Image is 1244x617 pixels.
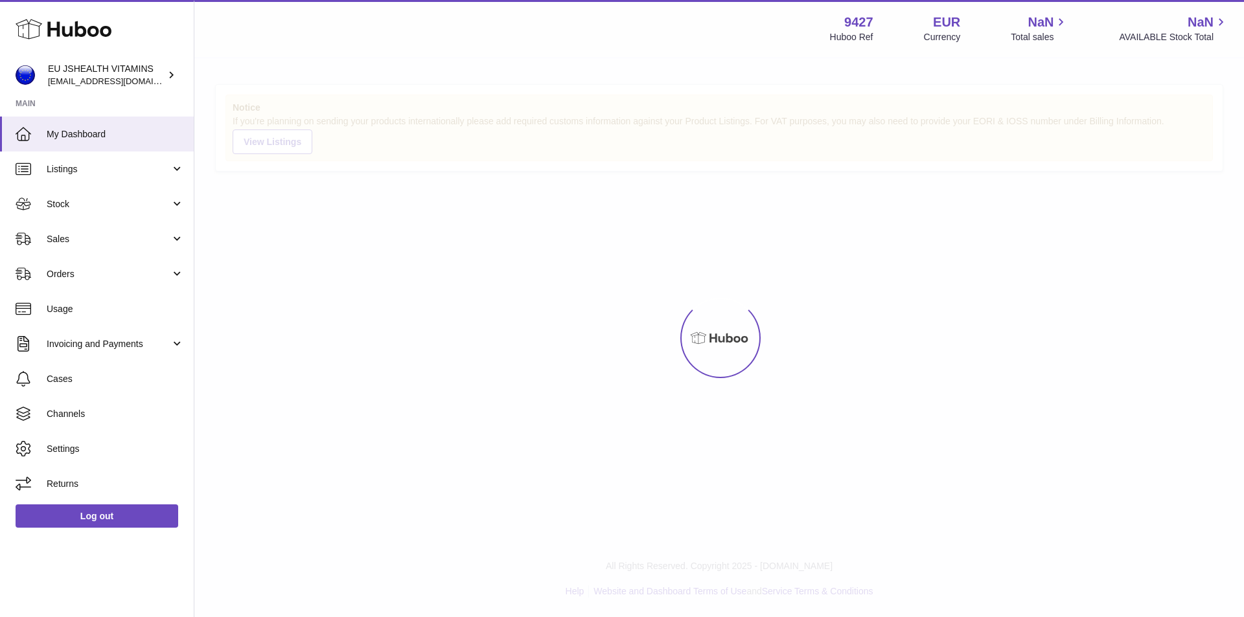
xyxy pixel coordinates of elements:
[47,443,184,455] span: Settings
[47,373,184,385] span: Cases
[48,63,165,87] div: EU JSHEALTH VITAMINS
[1011,14,1068,43] a: NaN Total sales
[48,76,190,86] span: [EMAIL_ADDRESS][DOMAIN_NAME]
[1188,14,1214,31] span: NaN
[1011,31,1068,43] span: Total sales
[16,65,35,85] img: internalAdmin-9427@internal.huboo.com
[924,31,961,43] div: Currency
[1119,31,1228,43] span: AVAILABLE Stock Total
[47,163,170,175] span: Listings
[47,478,184,490] span: Returns
[16,504,178,528] a: Log out
[47,408,184,420] span: Channels
[47,198,170,210] span: Stock
[47,303,184,315] span: Usage
[47,268,170,280] span: Orders
[47,128,184,140] span: My Dashboard
[844,14,873,31] strong: 9427
[1119,14,1228,43] a: NaN AVAILABLE Stock Total
[47,233,170,245] span: Sales
[933,14,960,31] strong: EUR
[830,31,873,43] div: Huboo Ref
[47,338,170,350] span: Invoicing and Payments
[1028,14,1054,31] span: NaN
